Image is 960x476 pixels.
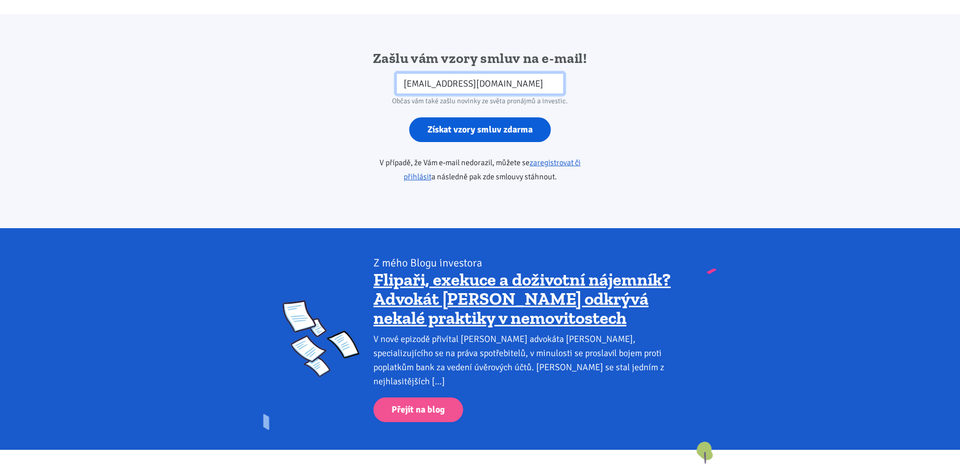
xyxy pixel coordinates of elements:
p: V případě, že Vám e-mail nedorazil, můžete se a následně pak zde smlouvy stáhnout. [351,156,609,184]
div: Občas vám také zašlu novinky ze světa pronájmů a investic. [351,94,609,108]
div: V nové epizodě přivítal [PERSON_NAME] advokáta [PERSON_NAME], specializujícího se na práva spotře... [373,332,677,388]
a: Flipaři, exekuce a doživotní nájemník? Advokát [PERSON_NAME] odkrývá nekalé praktiky v nemovitostech [373,269,671,328]
div: Z mého Blogu investora [373,256,677,270]
a: Přejít na blog [373,397,463,422]
h2: Zašlu vám vzory smluv na e-mail! [351,49,609,67]
input: Získat vzory smluv zdarma [409,117,551,142]
input: Zadejte váš e-mail [396,73,564,95]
